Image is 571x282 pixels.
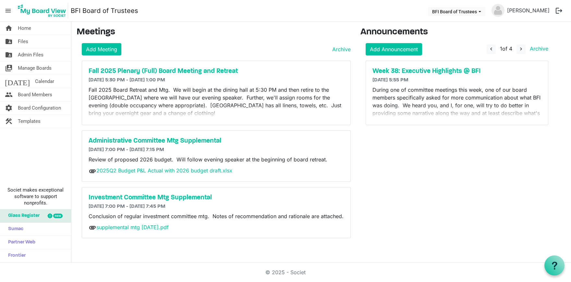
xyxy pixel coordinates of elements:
[504,4,552,17] a: [PERSON_NAME]
[552,4,566,18] button: logout
[428,7,485,16] button: BFI Board of Trustees dropdownbutton
[500,45,512,52] span: of 4
[5,236,35,249] span: Partner Web
[5,101,13,114] span: settings
[16,3,68,19] img: My Board View Logo
[18,35,28,48] span: Files
[89,67,344,75] a: Fall 2025 Plenary (Full) Board Meeting and Retreat
[5,88,13,101] span: people
[2,5,14,17] span: menu
[265,269,306,276] a: © 2025 - Societ
[16,3,71,19] a: My Board View Logo
[366,43,422,55] a: Add Announcement
[5,62,13,75] span: switch_account
[5,22,13,35] span: home
[89,167,96,175] span: attachment
[18,101,61,114] span: Board Configuration
[360,27,553,38] h3: Announcements
[89,137,344,145] a: Administrative Committee Mtg Supplemental
[53,214,63,218] div: new
[89,156,344,163] p: Review of proposed 2026 budget. Will follow evening speaker at the beginning of board retreat.
[488,46,494,52] span: navigate_before
[18,48,43,61] span: Admin Files
[18,115,41,128] span: Templates
[372,67,541,75] a: Week 38: Executive Highlights @ BFI
[5,209,40,222] span: Glass Register
[89,77,344,83] h6: [DATE] 5:30 PM - [DATE] 1:00 PM
[5,223,23,236] span: Sumac
[5,35,13,48] span: folder_shared
[5,249,26,262] span: Frontier
[96,167,232,174] a: 2025Q2 Budget P&L Actual with 2026 budget draft.xlsx
[82,43,121,55] a: Add Meeting
[89,224,96,231] span: attachment
[96,224,169,230] a: supplemental mtg [DATE].pdf
[89,212,344,220] p: Conclusion of regular investment committee mtg. Notes of recommendation and rationale are attached.
[372,86,541,125] p: During one of committee meetings this week, one of our board members specifically asked for more ...
[372,77,408,83] span: [DATE] 5:55 PM
[18,22,31,35] span: Home
[5,48,13,61] span: folder_shared
[492,4,504,17] img: no-profile-picture.svg
[89,147,344,153] h6: [DATE] 7:00 PM - [DATE] 7:15 PM
[18,88,52,101] span: Board Members
[89,204,344,210] h6: [DATE] 7:00 PM - [DATE] 7:45 PM
[71,4,138,17] a: BFI Board of Trustees
[5,75,30,88] span: [DATE]
[77,27,351,38] h3: Meetings
[35,75,54,88] span: Calendar
[330,45,351,53] a: Archive
[500,45,502,52] span: 1
[3,187,68,206] span: Societ makes exceptional software to support nonprofits.
[518,46,524,52] span: navigate_next
[18,62,52,75] span: Manage Boards
[89,86,344,117] p: Fall 2025 Board Retreat and Mtg. We will begin at the dining hall at 5:30 PM and then retire to t...
[527,45,548,52] a: Archive
[487,44,496,54] button: navigate_before
[5,115,13,128] span: construction
[89,194,344,202] a: Investment Committee Mtg Supplemental
[516,44,526,54] button: navigate_next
